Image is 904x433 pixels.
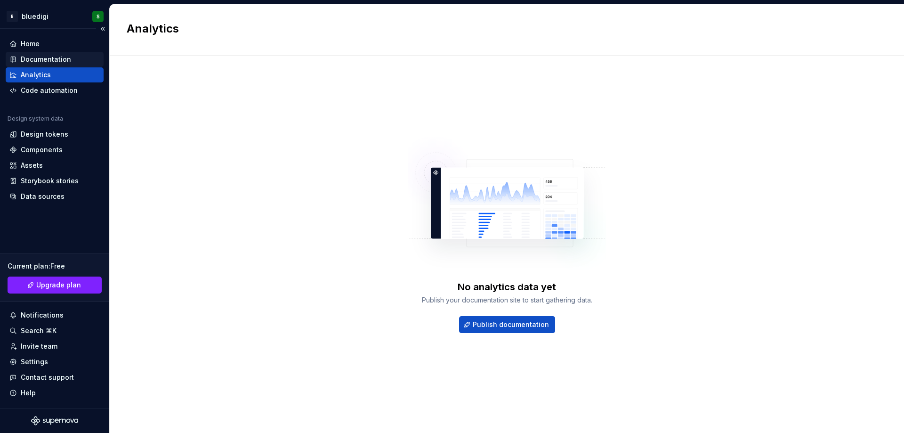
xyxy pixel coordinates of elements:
a: Components [6,142,104,157]
button: Help [6,385,104,400]
a: Documentation [6,52,104,67]
div: Analytics [21,70,51,80]
a: Storybook stories [6,173,104,188]
span: Upgrade plan [36,280,81,290]
div: No analytics data yet [458,280,556,294]
button: Search ⌘K [6,323,104,338]
div: Data sources [21,192,65,201]
div: Current plan : Free [8,261,102,271]
div: Settings [21,357,48,367]
button: Notifications [6,308,104,323]
a: Upgrade plan [8,277,102,294]
a: Assets [6,158,104,173]
div: Contact support [21,373,74,382]
div: Help [21,388,36,398]
a: Design tokens [6,127,104,142]
div: Design tokens [21,130,68,139]
a: Home [6,36,104,51]
a: Data sources [6,189,104,204]
div: Documentation [21,55,71,64]
button: Collapse sidebar [96,22,109,35]
button: Contact support [6,370,104,385]
div: Search ⌘K [21,326,56,335]
a: Invite team [6,339,104,354]
div: Assets [21,161,43,170]
div: Design system data [8,115,63,123]
div: Storybook stories [21,176,79,186]
a: Code automation [6,83,104,98]
div: Components [21,145,63,155]
a: Settings [6,354,104,369]
div: B [7,11,18,22]
h2: Analytics [127,21,876,36]
div: S [97,13,100,20]
a: Analytics [6,67,104,82]
div: Invite team [21,342,57,351]
div: Code automation [21,86,78,95]
svg: Supernova Logo [31,416,78,425]
div: Notifications [21,310,64,320]
button: Publish documentation [459,316,555,333]
div: bluedigi [22,12,48,21]
button: BbluedigiS [2,6,107,26]
span: Publish documentation [473,320,549,329]
div: Publish your documentation site to start gathering data. [422,295,592,305]
div: Home [21,39,40,49]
